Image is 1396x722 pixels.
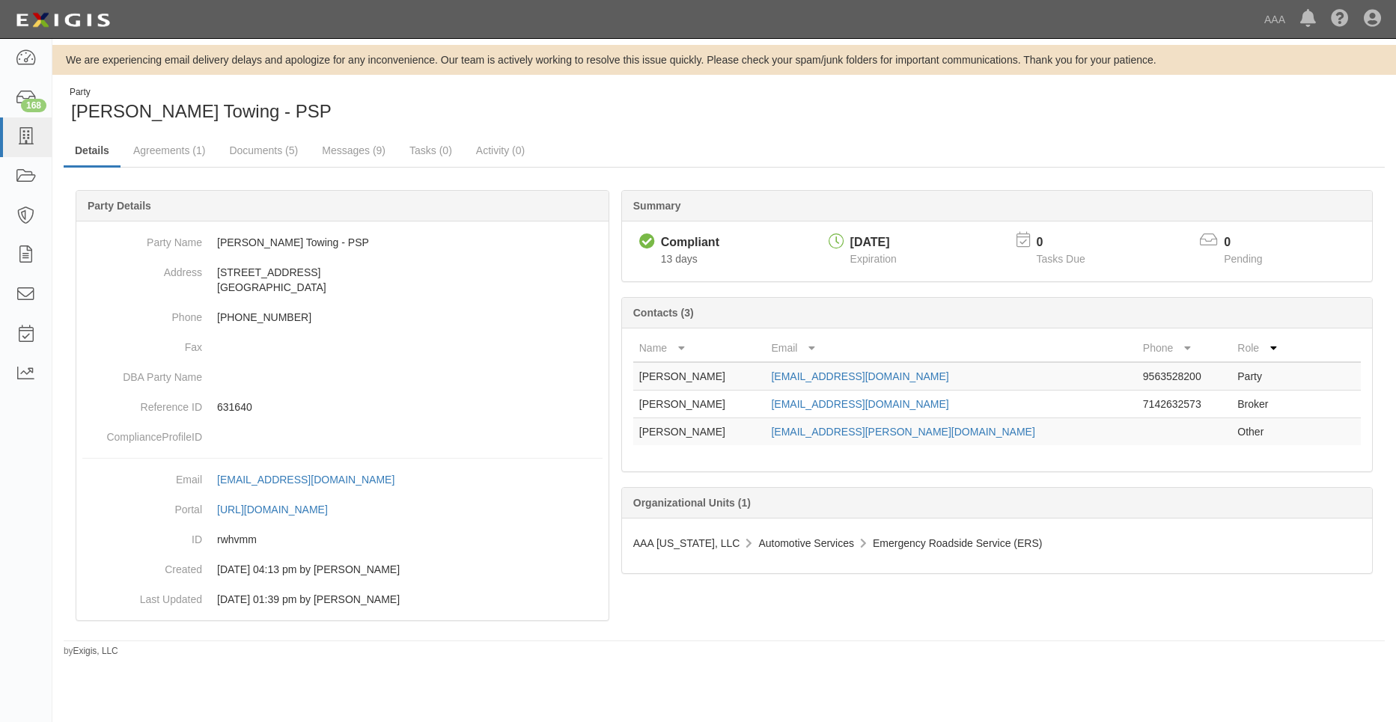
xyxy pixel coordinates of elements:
[82,524,603,554] dd: rwhvmm
[64,86,713,124] div: Rivera's Towing - PSP
[633,418,766,446] td: [PERSON_NAME]
[633,334,766,362] th: Name
[771,370,948,382] a: [EMAIL_ADDRESS][DOMAIN_NAME]
[64,645,118,658] small: by
[633,391,766,418] td: [PERSON_NAME]
[1331,10,1349,28] i: Help Center - Complianz
[639,234,655,250] i: Compliant
[1036,234,1103,251] p: 0
[82,584,202,607] dt: Last Updated
[633,200,681,212] b: Summary
[88,200,151,212] b: Party Details
[633,307,694,319] b: Contacts (3)
[82,362,202,385] dt: DBA Party Name
[633,362,766,391] td: [PERSON_NAME]
[398,135,463,165] a: Tasks (0)
[82,257,202,280] dt: Address
[661,253,698,265] span: Since 08/21/2025
[217,472,394,487] div: [EMAIL_ADDRESS][DOMAIN_NAME]
[850,234,897,251] div: [DATE]
[11,7,115,34] img: logo-5460c22ac91f19d4615b14bd174203de0afe785f0fc80cf4dbbc73dc1793850b.png
[217,504,344,516] a: [URL][DOMAIN_NAME]
[82,422,202,444] dt: ComplianceProfileID
[82,332,202,355] dt: Fax
[465,135,536,165] a: Activity (0)
[82,227,603,257] dd: [PERSON_NAME] Towing - PSP
[218,135,309,165] a: Documents (5)
[661,234,719,251] div: Compliant
[71,101,332,121] span: [PERSON_NAME] Towing - PSP
[771,398,948,410] a: [EMAIL_ADDRESS][DOMAIN_NAME]
[82,392,202,414] dt: Reference ID
[122,135,216,165] a: Agreements (1)
[1137,334,1231,362] th: Phone
[82,524,202,547] dt: ID
[850,253,897,265] span: Expiration
[64,135,121,168] a: Details
[82,495,202,517] dt: Portal
[70,86,332,99] div: Party
[765,334,1136,362] th: Email
[1137,391,1231,418] td: 7142632573
[82,465,202,487] dt: Email
[73,646,118,656] a: Exigis, LLC
[633,537,740,549] span: AAA [US_STATE], LLC
[52,52,1396,67] div: We are experiencing email delivery delays and apologize for any inconvenience. Our team is active...
[21,99,46,112] div: 168
[82,584,603,614] dd: 11/25/2024 01:39 pm by Benjamin Tully
[1231,418,1301,446] td: Other
[82,554,603,584] dd: 09/07/2023 04:13 pm by Samantha Molina
[82,302,603,332] dd: [PHONE_NUMBER]
[82,302,202,325] dt: Phone
[1231,391,1301,418] td: Broker
[82,554,202,577] dt: Created
[873,537,1042,549] span: Emergency Roadside Service (ERS)
[1231,362,1301,391] td: Party
[633,497,751,509] b: Organizational Units (1)
[82,257,603,302] dd: [STREET_ADDRESS] [GEOGRAPHIC_DATA]
[1231,334,1301,362] th: Role
[1224,234,1281,251] p: 0
[1036,253,1085,265] span: Tasks Due
[82,227,202,250] dt: Party Name
[217,400,603,414] p: 631640
[1137,362,1231,391] td: 9563528200
[1257,4,1293,34] a: AAA
[758,537,854,549] span: Automotive Services
[217,474,411,486] a: [EMAIL_ADDRESS][DOMAIN_NAME]
[1224,253,1262,265] span: Pending
[771,426,1034,438] a: [EMAIL_ADDRESS][PERSON_NAME][DOMAIN_NAME]
[311,135,397,165] a: Messages (9)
